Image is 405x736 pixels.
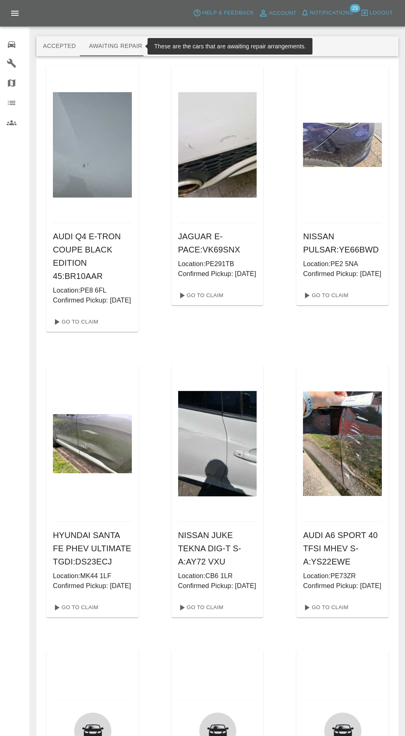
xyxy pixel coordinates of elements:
[303,529,382,568] h6: AUDI A6 SPORT 40 TFSI MHEV S-A : YS22EWE
[303,269,382,279] p: Confirmed Pickup: [DATE]
[191,7,256,19] button: Help & Feedback
[236,36,273,56] button: Paid
[299,7,355,19] button: Notifications
[53,295,132,305] p: Confirmed Pickup: [DATE]
[178,259,257,269] p: Location: PE291TB
[178,529,257,568] h6: NISSAN JUKE TEKNA DIG-T S-A : AY72 VXU
[178,230,257,256] h6: JAGUAR E-PACE : VK69SNX
[192,36,236,56] button: Repaired
[82,36,149,56] button: Awaiting Repair
[310,8,353,18] span: Notifications
[53,286,132,295] p: Location: PE8 6FL
[269,9,297,18] span: Account
[202,8,254,18] span: Help & Feedback
[53,230,132,283] h6: AUDI Q4 E-TRON COUPE BLACK EDITION 45 : BR10AAR
[358,7,395,19] button: Logout
[300,601,350,614] a: Go To Claim
[53,571,132,581] p: Location: MK44 1LF
[369,8,393,18] span: Logout
[53,581,132,591] p: Confirmed Pickup: [DATE]
[149,36,193,56] button: In Repair
[50,315,100,329] a: Go To Claim
[178,269,257,279] p: Confirmed Pickup: [DATE]
[178,571,257,581] p: Location: CB6 1LR
[303,259,382,269] p: Location: PE2 5NA
[303,581,382,591] p: Confirmed Pickup: [DATE]
[5,3,25,23] button: Open drawer
[303,571,382,581] p: Location: PE73ZR
[36,36,82,56] button: Accepted
[175,601,226,614] a: Go To Claim
[303,230,382,256] h6: NISSAN PULSAR : YE66BWD
[256,7,299,20] a: Account
[50,601,100,614] a: Go To Claim
[175,289,226,302] a: Go To Claim
[53,529,132,568] h6: HYUNDAI SANTA FE PHEV ULTIMATE TGDI : DS23ECJ
[178,581,257,591] p: Confirmed Pickup: [DATE]
[350,4,360,12] span: 29
[300,289,350,302] a: Go To Claim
